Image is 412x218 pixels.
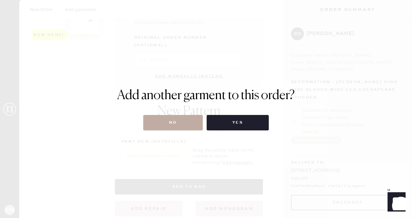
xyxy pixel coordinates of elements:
[143,115,203,130] button: No
[117,88,295,103] h1: Add another garment to this order?
[381,189,409,217] iframe: Front Chat
[207,115,269,130] button: Yes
